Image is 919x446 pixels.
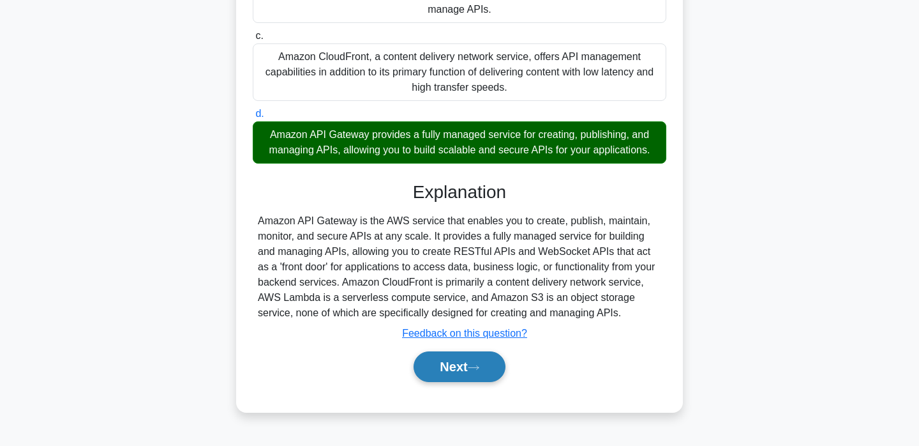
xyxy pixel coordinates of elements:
button: Next [414,351,505,382]
div: Amazon API Gateway is the AWS service that enables you to create, publish, maintain, monitor, and... [258,213,661,321]
span: c. [255,30,263,41]
div: Amazon CloudFront, a content delivery network service, offers API management capabilities in addi... [253,43,666,101]
h3: Explanation [260,181,659,203]
div: Amazon API Gateway provides a fully managed service for creating, publishing, and managing APIs, ... [253,121,666,164]
span: d. [255,108,264,119]
a: Feedback on this question? [402,328,527,339]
